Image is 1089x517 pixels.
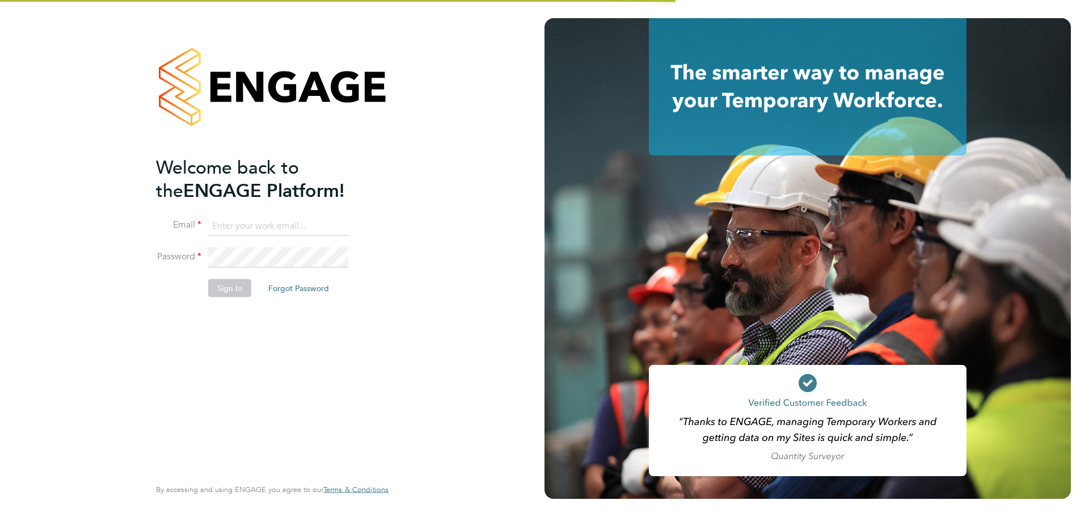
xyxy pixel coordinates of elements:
label: Email [156,219,201,231]
input: Enter your work email... [208,216,348,236]
button: Forgot Password [259,279,338,297]
label: Password [156,251,201,263]
span: Welcome back to the [156,156,299,201]
a: Terms & Conditions [323,485,389,494]
h2: ENGAGE Platform! [156,155,377,202]
button: Sign In [208,279,251,297]
span: By accessing and using ENGAGE you agree to our [156,485,389,494]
